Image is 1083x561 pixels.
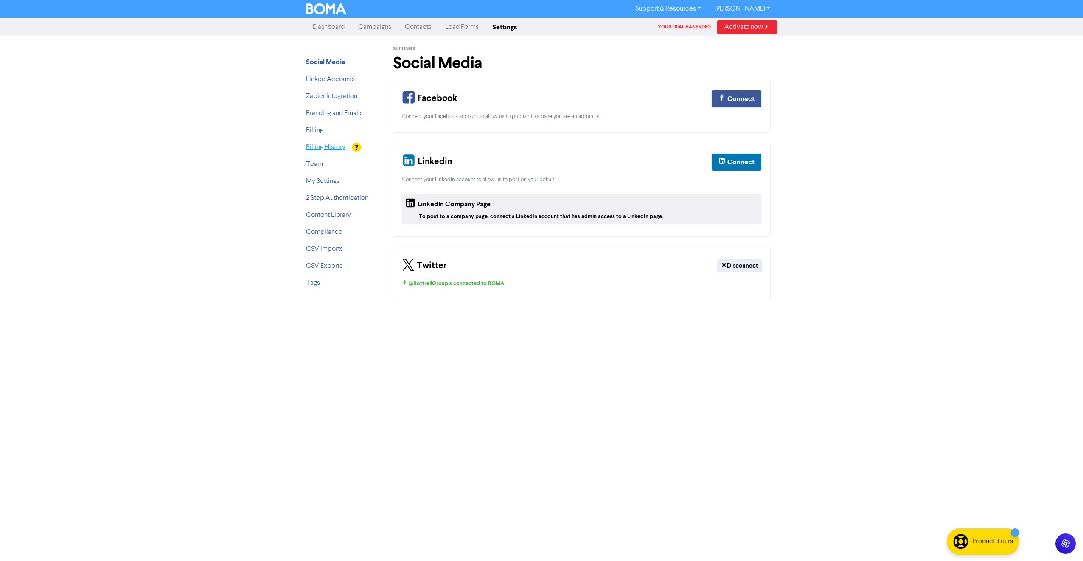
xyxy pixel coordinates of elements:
[402,256,447,276] div: Twitter
[402,152,452,172] div: Linkedin
[306,3,346,14] img: BOMA Logo
[628,2,708,16] a: Support & Resources
[306,19,351,36] a: Dashboard
[306,59,345,66] a: Social Media
[485,19,524,36] a: Settings
[351,19,398,36] a: Campaigns
[976,469,1083,561] iframe: Chat Widget
[711,90,762,108] button: Connect
[419,213,758,221] div: To post to a company page, connect a LinkedIn account that has admin access to a LinkedIn page.
[306,178,339,185] a: My Settings
[306,161,323,168] a: Team
[306,58,345,66] strong: Social Media
[393,46,415,52] span: Settings
[727,94,755,104] div: Connect
[393,53,771,73] h1: Social Media
[402,89,457,109] div: Facebook
[306,127,323,134] a: Billing
[306,195,368,202] a: 2 Step Authentication
[658,24,717,31] div: Your trial has ended
[306,263,342,269] a: CSV Exports
[306,110,363,117] a: Branding and Emails
[393,80,771,133] div: Your Facebook Connection
[306,229,342,236] a: Compliance
[398,19,438,36] a: Contacts
[306,76,355,83] a: Linked Accounts
[306,93,357,100] a: Zapier Integration
[402,280,504,287] span: @BottrellGroup is connected to BOMA
[306,144,345,151] a: Billing History
[306,246,343,252] a: CSV Imports
[402,176,762,184] div: Connect your LinkedIn account to allow us to post on your behalf.
[393,143,771,236] div: Your Linkedin and Company Page Connection
[306,280,320,286] a: Tags
[306,212,351,219] a: Content Library
[711,153,762,171] button: Connect
[405,197,491,213] div: LinkedIn Company Page
[393,247,771,300] div: Your Twitter Connection
[717,259,762,272] button: Disconnect
[727,157,755,167] div: Connect
[717,20,777,34] a: Activate now
[708,2,777,16] a: [PERSON_NAME]
[438,19,485,36] a: Lead Forms
[402,112,762,121] div: Connect your Facebook account to allow us to publish to a page you are an admin of.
